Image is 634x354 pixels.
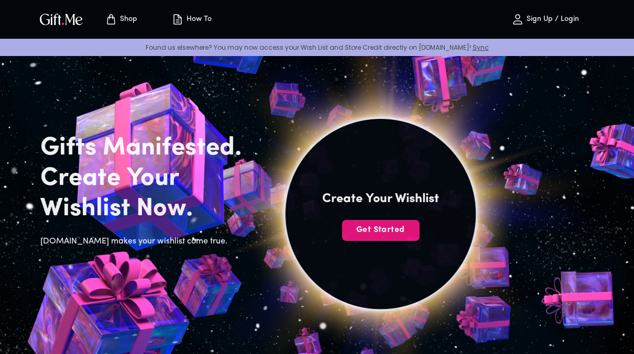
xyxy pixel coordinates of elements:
[40,163,258,194] h2: Create Your
[322,191,439,207] h4: Create Your Wishlist
[524,15,579,24] p: Sign Up / Login
[117,15,137,24] p: Shop
[40,133,258,163] h2: Gifts Manifested.
[38,12,85,27] img: GiftMe Logo
[92,3,150,36] button: Store page
[473,43,489,52] a: Sync
[162,3,220,36] button: How To
[40,194,258,224] h2: Wishlist Now.
[37,13,86,26] button: GiftMe Logo
[171,13,184,26] img: how-to.svg
[493,3,597,36] button: Sign Up / Login
[8,43,626,52] p: Found us elsewhere? You may now access your Wish List and Store Credit directly on [DOMAIN_NAME]!
[342,224,419,236] span: Get Started
[184,15,212,24] p: How To
[342,220,419,241] button: Get Started
[40,235,258,248] h6: [DOMAIN_NAME] makes your wishlist come true.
